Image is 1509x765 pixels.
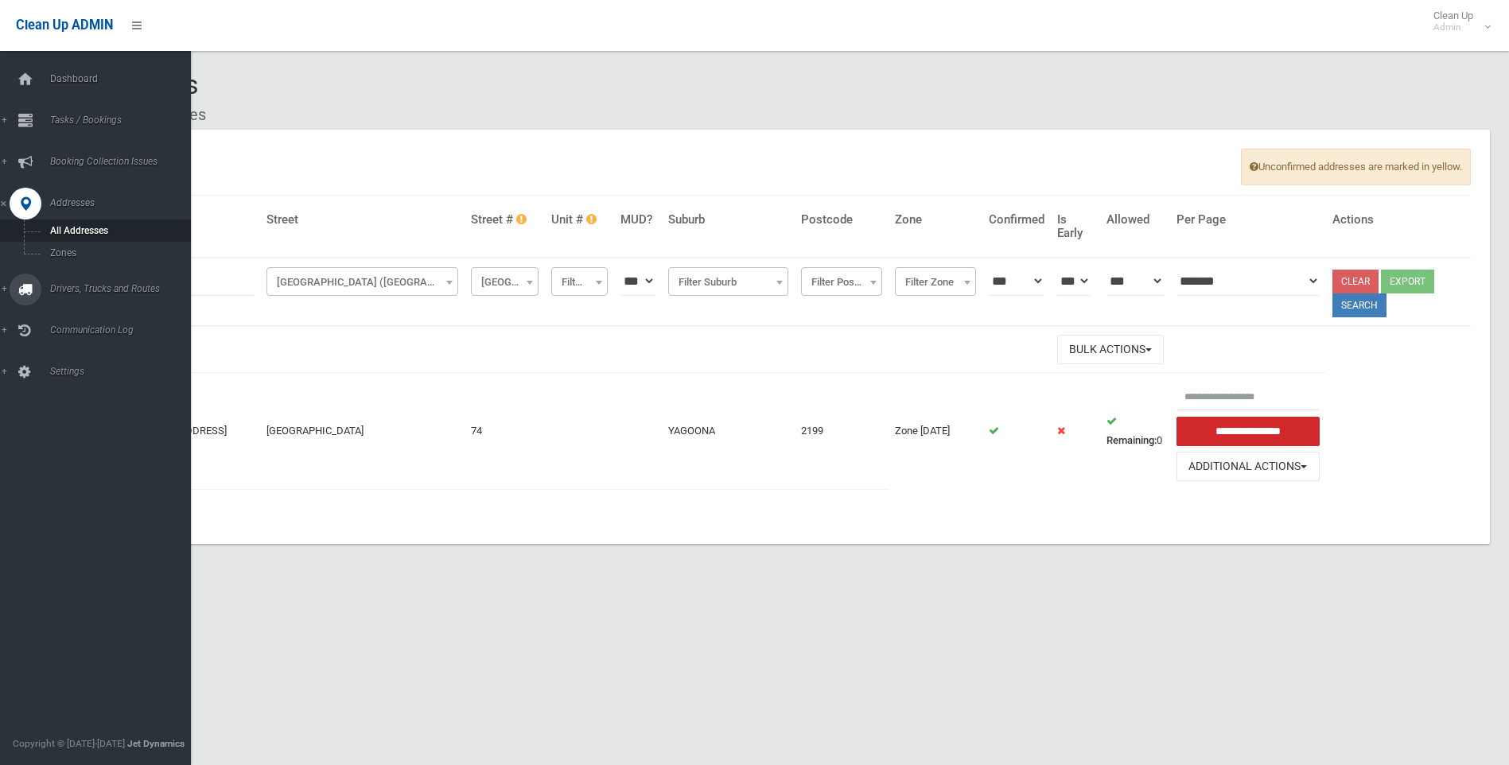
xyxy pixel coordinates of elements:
span: Settings [45,366,203,377]
span: Dashboard [45,73,203,84]
span: Filter Unit # [555,271,604,293]
span: Filter Suburb [672,271,784,293]
td: [GEOGRAPHIC_DATA] [260,373,465,489]
td: 0 [1100,373,1169,489]
span: Filter Zone [899,271,972,293]
span: Chapel Road (BANKSTOWN) [270,271,454,293]
span: Filter Unit # [551,267,608,296]
span: Filter Street # [475,271,535,293]
span: Copyright © [DATE]-[DATE] [13,738,125,749]
h4: Actions [1332,213,1464,227]
strong: Remaining: [1106,434,1157,446]
span: Filter Postcode [805,271,877,293]
h4: Is Early [1057,213,1095,239]
h4: Zone [895,213,976,227]
span: Filter Zone [895,267,976,296]
span: Chapel Road (BANKSTOWN) [266,267,458,296]
h4: Suburb [668,213,788,227]
td: 2199 [795,373,888,489]
span: Filter Suburb [668,267,788,296]
button: Export [1381,270,1434,293]
h4: MUD? [620,213,655,227]
h4: Street [266,213,458,227]
span: Clean Up ADMIN [16,17,113,33]
span: All Addresses [45,225,189,236]
span: Communication Log [45,324,203,336]
span: Tasks / Bookings [45,115,203,126]
h4: Postcode [801,213,881,227]
span: Drivers, Trucks and Routes [45,283,203,294]
button: Additional Actions [1176,452,1320,481]
h4: Unit # [551,213,608,227]
span: Clean Up [1425,10,1489,33]
span: Unconfirmed addresses are marked in yellow. [1241,149,1471,185]
span: Filter Street # [471,267,539,296]
span: Addresses [45,197,203,208]
button: Search [1332,293,1386,317]
td: YAGOONA [662,373,795,489]
h4: Allowed [1106,213,1163,227]
button: Bulk Actions [1057,335,1164,364]
h4: Address [135,213,254,227]
h4: Street # [471,213,539,227]
h4: Confirmed [989,213,1044,227]
a: Clear [1332,270,1379,293]
small: Admin [1433,21,1473,33]
strong: Jet Dynamics [127,738,185,749]
h4: Per Page [1176,213,1320,227]
td: Zone [DATE] [889,373,982,489]
td: 74 [465,373,545,489]
span: Zones [45,247,189,258]
span: Filter Postcode [801,267,881,296]
span: Booking Collection Issues [45,156,203,167]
